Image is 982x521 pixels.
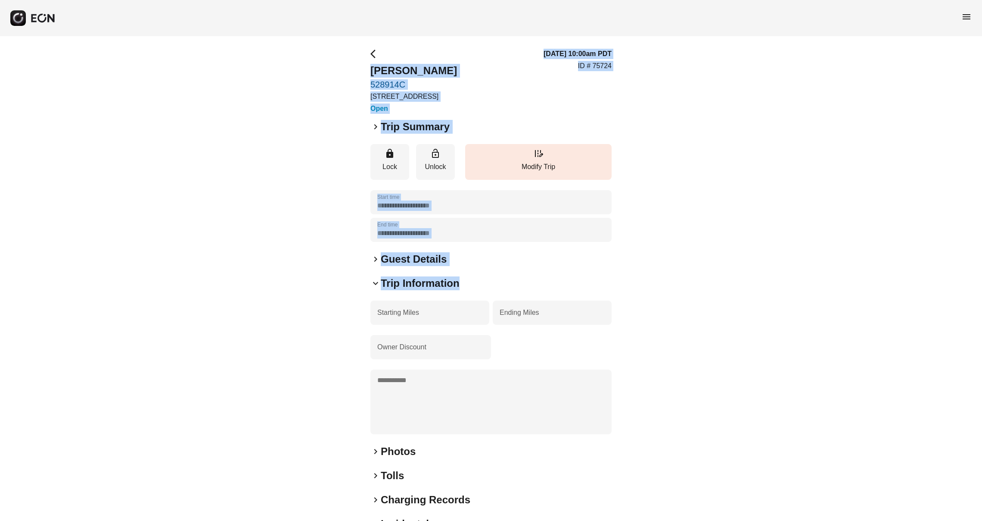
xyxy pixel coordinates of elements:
span: arrow_back_ios [370,49,381,59]
button: Lock [370,144,409,180]
span: lock [385,148,395,159]
label: Starting Miles [377,308,419,318]
span: keyboard_arrow_right [370,495,381,505]
h2: Guest Details [381,252,447,266]
h3: [DATE] 10:00am PDT [544,49,612,59]
p: Modify Trip [469,162,607,172]
h2: [PERSON_NAME] [370,64,457,78]
h2: Tolls [381,469,404,483]
span: keyboard_arrow_right [370,446,381,457]
label: Ending Miles [500,308,539,318]
span: keyboard_arrow_down [370,278,381,289]
p: Unlock [420,162,451,172]
h2: Trip Information [381,276,460,290]
span: keyboard_arrow_right [370,471,381,481]
h2: Charging Records [381,493,470,507]
h3: Open [370,104,457,114]
span: lock_open [430,148,441,159]
button: Modify Trip [465,144,612,180]
span: menu [961,12,972,22]
p: ID # 75724 [578,61,612,71]
label: Owner Discount [377,342,426,352]
a: 528914C [370,79,457,90]
h2: Photos [381,445,416,458]
span: keyboard_arrow_right [370,122,381,132]
span: keyboard_arrow_right [370,254,381,264]
button: Unlock [416,144,455,180]
p: Lock [375,162,405,172]
h2: Trip Summary [381,120,450,134]
p: [STREET_ADDRESS] [370,91,457,102]
span: edit_road [533,148,544,159]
